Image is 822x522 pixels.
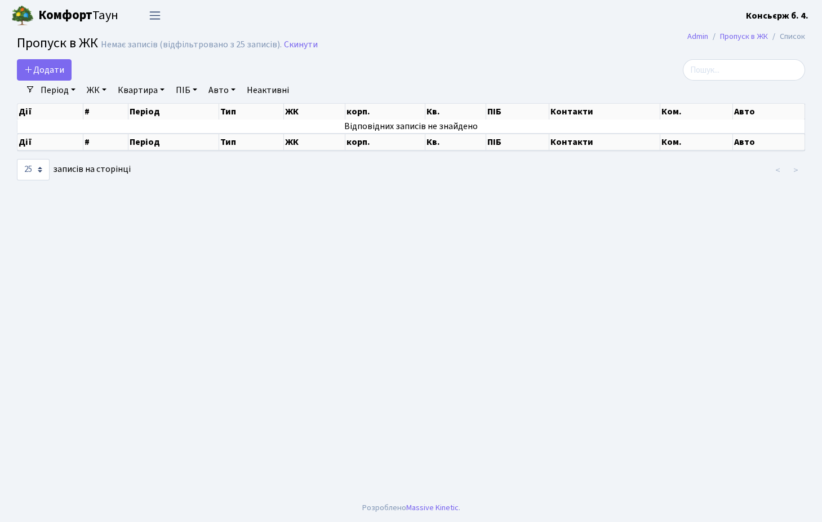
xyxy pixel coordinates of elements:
[17,159,50,180] select: записів на сторінці
[219,134,284,151] th: Тип
[284,134,345,151] th: ЖК
[660,134,733,151] th: Ком.
[284,39,318,50] a: Скинути
[549,104,660,120] th: Контакти
[38,6,118,25] span: Таун
[83,134,128,151] th: #
[687,30,708,42] a: Admin
[17,134,83,151] th: Дії
[17,33,98,53] span: Пропуск в ЖК
[345,104,425,120] th: корп.
[36,81,80,100] a: Період
[425,104,486,120] th: Кв.
[17,120,805,133] td: Відповідних записів не знайдено
[425,134,486,151] th: Кв.
[17,159,131,180] label: записів на сторінці
[683,59,805,81] input: Пошук...
[11,5,34,27] img: logo.png
[746,10,808,22] b: Консьєрж б. 4.
[549,134,660,151] th: Контакти
[768,30,805,43] li: Список
[670,25,822,48] nav: breadcrumb
[733,134,805,151] th: Авто
[284,104,345,120] th: ЖК
[242,81,294,100] a: Неактивні
[362,502,460,514] div: Розроблено .
[17,104,83,120] th: Дії
[24,64,64,76] span: Додати
[128,134,219,151] th: Період
[17,59,72,81] a: Додати
[733,104,805,120] th: Авто
[171,81,202,100] a: ПІБ
[128,104,219,120] th: Період
[101,39,282,50] div: Немає записів (відфільтровано з 25 записів).
[746,9,808,23] a: Консьєрж б. 4.
[406,502,459,514] a: Massive Kinetic
[204,81,240,100] a: Авто
[82,81,111,100] a: ЖК
[219,104,284,120] th: Тип
[486,104,549,120] th: ПІБ
[345,134,425,151] th: корп.
[83,104,128,120] th: #
[660,104,733,120] th: Ком.
[141,6,169,25] button: Переключити навігацію
[38,6,92,24] b: Комфорт
[113,81,169,100] a: Квартира
[720,30,768,42] a: Пропуск в ЖК
[486,134,549,151] th: ПІБ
